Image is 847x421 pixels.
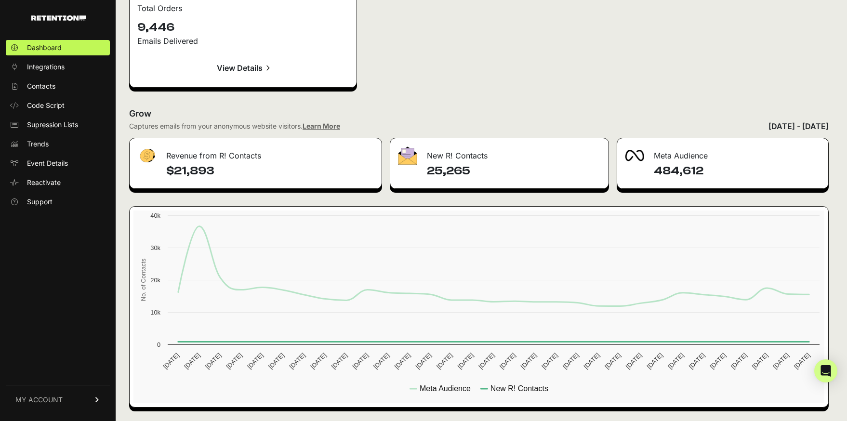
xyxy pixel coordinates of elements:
div: Revenue from R! Contacts [130,138,382,167]
text: [DATE] [414,352,433,370]
span: Trends [27,139,49,149]
text: [DATE] [729,352,748,370]
text: [DATE] [561,352,580,370]
text: Meta Audience [420,384,471,393]
span: Code Script [27,101,65,110]
span: Event Details [27,158,68,168]
a: MY ACCOUNT [6,385,110,414]
text: [DATE] [246,352,265,370]
text: [DATE] [771,352,790,370]
text: [DATE] [624,352,643,370]
img: fa-envelope-19ae18322b30453b285274b1b8af3d052b27d846a4fbe8435d1a52b978f639a2.png [398,146,417,165]
text: [DATE] [666,352,685,370]
a: Trends [6,136,110,152]
span: Integrations [27,62,65,72]
text: [DATE] [435,352,454,370]
text: [DATE] [267,352,286,370]
text: [DATE] [582,352,601,370]
a: Dashboard [6,40,110,55]
text: [DATE] [372,352,391,370]
text: New R! Contacts [490,384,548,393]
div: Open Intercom Messenger [814,359,837,382]
text: [DATE] [751,352,769,370]
a: Learn More [303,122,340,130]
span: Supression Lists [27,120,78,130]
div: Total Orders [137,2,349,14]
h4: 484,612 [654,163,821,179]
text: [DATE] [183,352,201,370]
text: [DATE] [288,352,307,370]
span: MY ACCOUNT [15,395,63,405]
img: fa-meta-2f981b61bb99beabf952f7030308934f19ce035c18b003e963880cc3fabeebb7.png [625,150,644,161]
div: Captures emails from your anonymous website visitors. [129,121,340,131]
text: [DATE] [309,352,328,370]
span: Contacts [27,81,55,91]
a: View Details [137,56,349,79]
div: New R! Contacts [390,138,608,167]
text: [DATE] [793,352,811,370]
h2: Grow [129,107,829,120]
text: 20k [150,276,160,284]
text: [DATE] [330,352,349,370]
h4: $21,893 [166,163,374,179]
text: 40k [150,212,160,219]
text: No. of Contacts [140,259,147,301]
p: 9,446 [137,20,349,35]
text: 0 [157,341,160,348]
span: Dashboard [27,43,62,53]
text: [DATE] [456,352,475,370]
text: [DATE] [351,352,370,370]
a: Event Details [6,156,110,171]
a: Integrations [6,59,110,75]
div: [DATE] - [DATE] [768,120,829,132]
a: Support [6,194,110,210]
a: Contacts [6,79,110,94]
text: [DATE] [477,352,496,370]
span: Support [27,197,53,207]
text: [DATE] [162,352,181,370]
text: 10k [150,309,160,316]
text: [DATE] [540,352,559,370]
a: Reactivate [6,175,110,190]
span: Reactivate [27,178,61,187]
text: [DATE] [603,352,622,370]
text: 30k [150,244,160,251]
text: [DATE] [393,352,412,370]
div: Meta Audience [617,138,828,167]
a: Code Script [6,98,110,113]
a: Supression Lists [6,117,110,132]
text: [DATE] [519,352,538,370]
text: [DATE] [204,352,223,370]
img: Retention.com [31,15,86,21]
text: [DATE] [688,352,706,370]
text: [DATE] [646,352,664,370]
text: [DATE] [225,352,244,370]
text: [DATE] [708,352,727,370]
img: fa-dollar-13500eef13a19c4ab2b9ed9ad552e47b0d9fc28b02b83b90ba0e00f96d6372e9.png [137,146,157,165]
h4: 25,265 [427,163,600,179]
text: [DATE] [498,352,517,370]
div: Emails Delivered [137,35,349,47]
